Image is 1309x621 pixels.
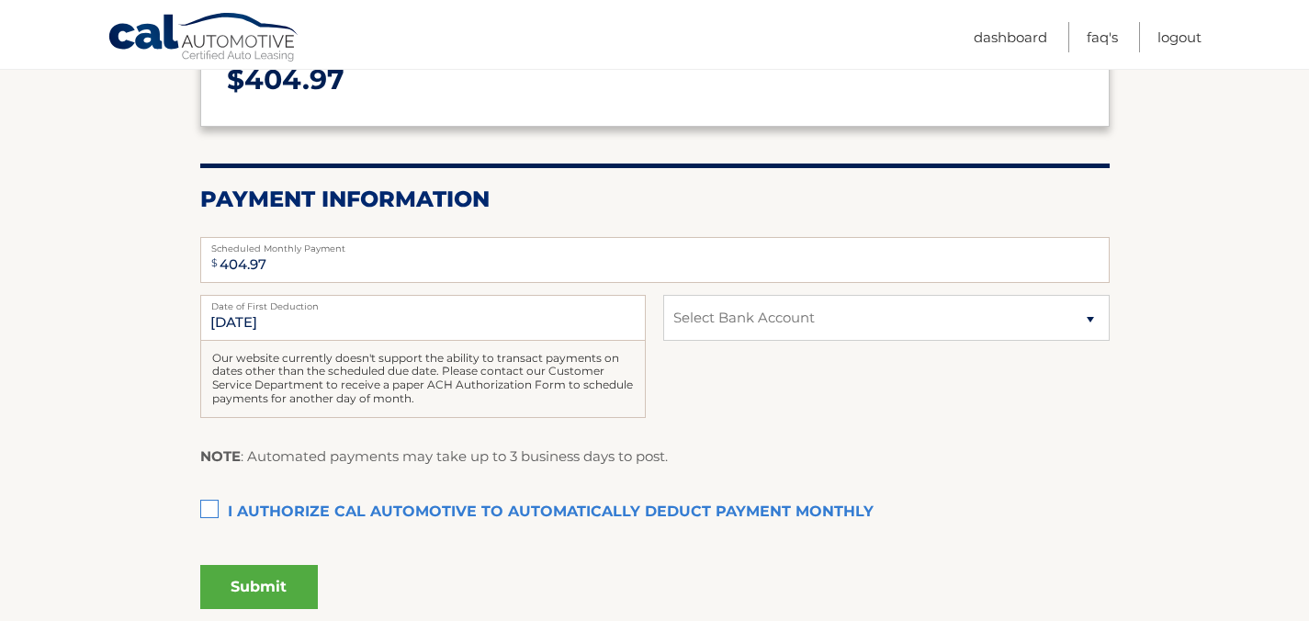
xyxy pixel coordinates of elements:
[974,22,1047,52] a: Dashboard
[200,237,1110,252] label: Scheduled Monthly Payment
[1087,22,1118,52] a: FAQ's
[200,186,1110,213] h2: Payment Information
[200,445,668,469] p: : Automated payments may take up to 3 business days to post.
[200,447,241,465] strong: NOTE
[200,295,646,341] input: Payment Date
[1157,22,1202,52] a: Logout
[244,62,344,96] span: 404.97
[200,565,318,609] button: Submit
[200,237,1110,283] input: Payment Amount
[200,341,646,418] div: Our website currently doesn't support the ability to transact payments on dates other than the sc...
[107,12,300,65] a: Cal Automotive
[227,56,1083,105] p: $
[206,243,223,284] span: $
[200,494,1110,531] label: I authorize cal automotive to automatically deduct payment monthly
[200,295,646,310] label: Date of First Deduction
